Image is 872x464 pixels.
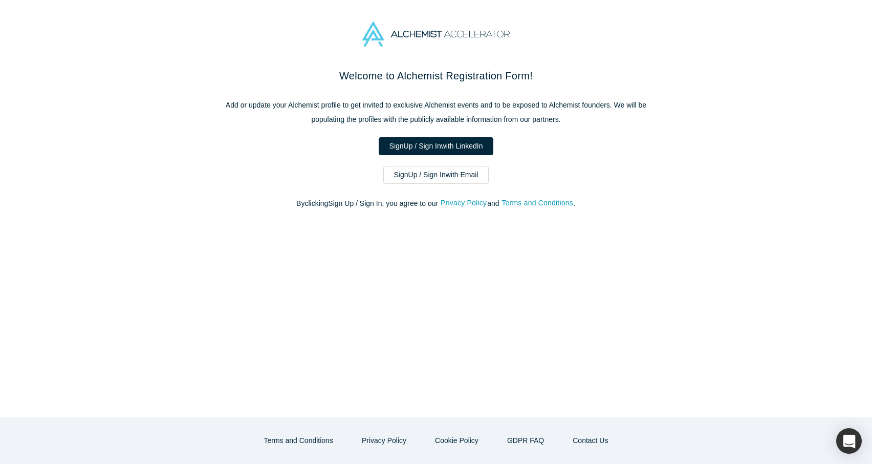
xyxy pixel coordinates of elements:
[440,197,487,209] button: Privacy Policy
[562,432,619,450] button: Contact Us
[221,198,651,209] p: By clicking Sign Up / Sign In , you agree to our and .
[379,137,494,155] a: SignUp / Sign Inwith LinkedIn
[383,166,489,184] a: SignUp / Sign Inwith Email
[501,197,574,209] button: Terms and Conditions
[253,432,344,450] button: Terms and Conditions
[221,68,651,83] h2: Welcome to Alchemist Registration Form!
[362,22,510,47] img: Alchemist Accelerator Logo
[496,432,555,450] a: GDPR FAQ
[424,432,489,450] button: Cookie Policy
[351,432,417,450] button: Privacy Policy
[221,98,651,126] p: Add or update your Alchemist profile to get invited to exclusive Alchemist events and to be expos...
